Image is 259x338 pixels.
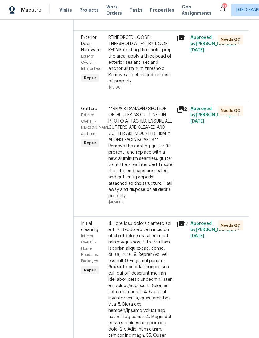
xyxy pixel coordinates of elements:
span: Exterior Overall - Interior Door [81,54,102,71]
span: $15.00 [108,86,121,89]
div: 85 [222,4,226,10]
span: $464.00 [108,200,125,204]
span: Repair [82,140,99,146]
div: 2 [177,106,187,113]
span: Needs QC [221,36,243,43]
span: Properties [150,7,174,13]
span: Geo Assignments [182,4,211,16]
span: Exterior Door Hardware [81,35,101,52]
span: Interior Overall - Home Readiness Packages [81,234,99,263]
span: Approved by [PERSON_NAME] on [190,35,236,52]
div: REINFORCED LOOSE THRESHOLD AT ENTRY DOOR REPAIR existing threshold, prep the area, apply a thick ... [108,35,173,84]
span: Needs QC [221,222,243,229]
span: Approved by [PERSON_NAME] on [190,221,236,238]
span: Work Orders [106,4,122,16]
span: [DATE] [190,234,204,238]
div: **REPAIR DAMAGED SECTION OF GUTTER AS OUTLINED IN PHOTO ATTACHED, ENSURE ALL GUTTERS ARE CLEANED ... [108,106,173,199]
span: [DATE] [190,119,204,123]
span: Approved by [PERSON_NAME] on [190,107,236,123]
span: Maestro [21,7,42,13]
span: Projects [80,7,99,13]
span: Visits [59,7,72,13]
span: [DATE] [190,48,204,52]
div: 14 [177,220,187,228]
span: Initial cleaning [81,221,98,232]
span: Gutters [81,107,97,111]
span: Needs QC [221,108,243,114]
span: Tasks [129,8,143,12]
span: Repair [82,267,99,273]
div: 1 [177,35,187,42]
span: Repair [82,75,99,81]
span: Exterior Overall - [PERSON_NAME] and Trim [81,113,111,136]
